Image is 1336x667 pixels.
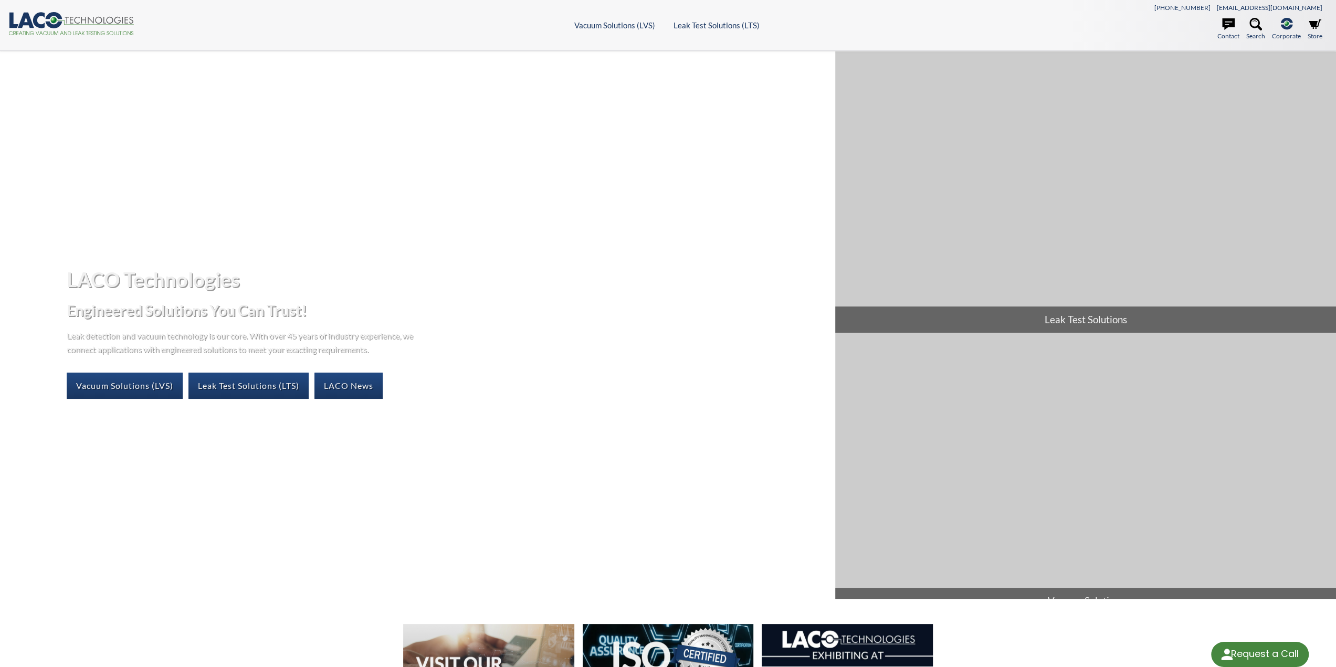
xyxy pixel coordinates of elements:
span: Leak Test Solutions [835,306,1336,333]
a: Search [1246,18,1265,41]
span: Vacuum Solutions [835,588,1336,614]
a: Contact [1217,18,1239,41]
a: Vacuum Solutions (LVS) [67,373,183,399]
a: Leak Test Solutions (LTS) [674,20,760,30]
img: round button [1218,646,1235,663]
a: [PHONE_NUMBER] [1154,4,1211,12]
a: Leak Test Solutions (LTS) [188,373,309,399]
a: Store [1308,18,1322,41]
a: Vacuum Solutions (LVS) [574,20,655,30]
a: Vacuum Solutions [835,333,1336,615]
div: Request a Call [1211,642,1309,667]
p: Leak detection and vacuum technology is our core. With over 45 years of industry experience, we c... [67,329,418,355]
span: Corporate [1272,31,1301,41]
h1: LACO Technologies [67,267,826,292]
a: [EMAIL_ADDRESS][DOMAIN_NAME] [1217,4,1322,12]
div: Request a Call [1230,642,1298,666]
a: Leak Test Solutions [835,51,1336,333]
a: LACO News [314,373,383,399]
h2: Engineered Solutions You Can Trust! [67,301,826,320]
